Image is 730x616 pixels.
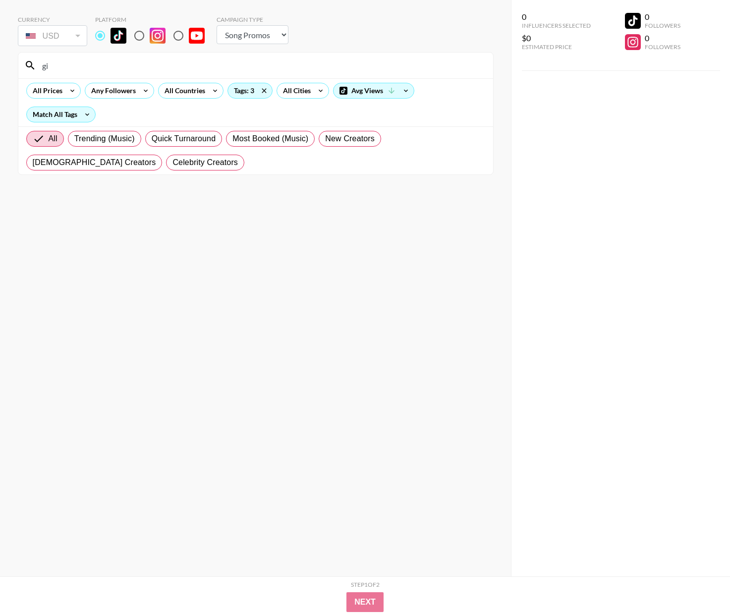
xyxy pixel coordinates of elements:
iframe: Drift Widget Chat Controller [680,566,718,604]
span: Quick Turnaround [152,133,216,145]
div: $0 [522,33,591,43]
div: Influencers Selected [522,22,591,29]
div: Currency is locked to USD [18,23,87,48]
div: Followers [645,43,680,51]
div: Campaign Type [217,16,288,23]
input: Search by User Name [36,57,487,73]
div: Currency [18,16,87,23]
img: Instagram [150,28,166,44]
div: Estimated Price [522,43,591,51]
div: All Prices [27,83,64,98]
div: Tags: 3 [228,83,272,98]
div: USD [20,27,85,45]
div: Step 1 of 2 [351,581,380,588]
div: Platform [95,16,213,23]
div: Any Followers [85,83,138,98]
div: Match All Tags [27,107,95,122]
div: Followers [645,22,680,29]
span: [DEMOGRAPHIC_DATA] Creators [33,157,156,168]
div: All Countries [159,83,207,98]
div: 0 [645,33,680,43]
div: All Cities [277,83,313,98]
span: New Creators [325,133,375,145]
img: TikTok [111,28,126,44]
span: Trending (Music) [74,133,135,145]
span: Celebrity Creators [172,157,238,168]
img: YouTube [189,28,205,44]
button: Next [346,592,384,612]
span: All [49,133,57,145]
div: 0 [645,12,680,22]
div: Avg Views [334,83,414,98]
span: Most Booked (Music) [232,133,308,145]
div: 0 [522,12,591,22]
